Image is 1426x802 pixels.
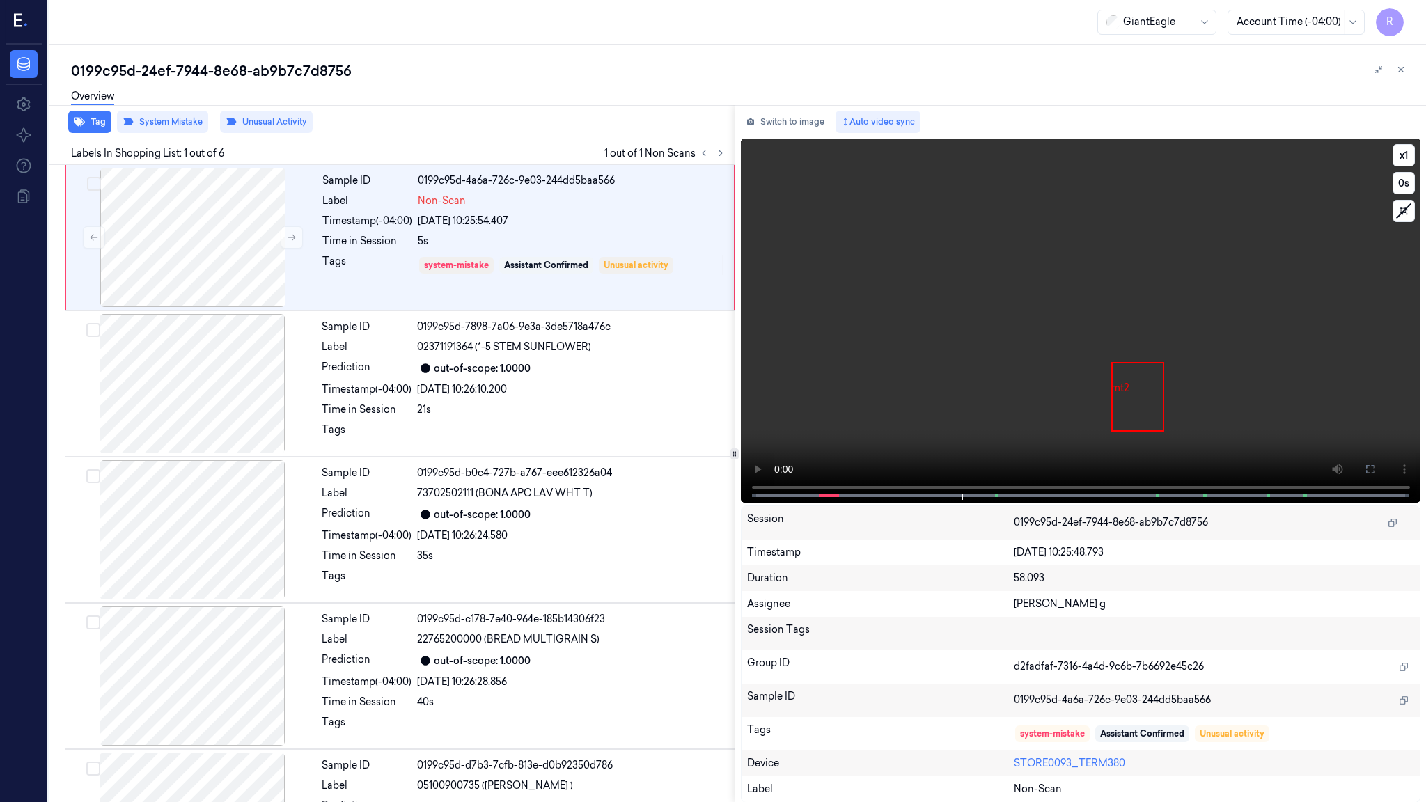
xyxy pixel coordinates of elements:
[417,549,726,563] div: 35s
[322,778,412,793] div: Label
[322,632,412,647] div: Label
[1200,728,1264,740] div: Unusual activity
[747,656,1014,678] div: Group ID
[322,173,412,188] div: Sample ID
[747,723,1014,745] div: Tags
[747,512,1014,534] div: Session
[417,340,591,354] span: 02371191364 (*-5 STEM SUNFLOWER)
[747,545,1014,560] div: Timestamp
[322,423,412,445] div: Tags
[418,234,726,249] div: 5s
[417,528,726,543] div: [DATE] 10:26:24.580
[322,549,412,563] div: Time in Session
[322,402,412,417] div: Time in Session
[1014,545,1414,560] div: [DATE] 10:25:48.793
[1020,728,1085,740] div: system-mistake
[836,111,920,133] button: Auto video sync
[1014,782,1062,796] span: Non-Scan
[322,695,412,709] div: Time in Session
[417,486,593,501] span: 73702502111 (BONA APC LAV WHT T)
[424,259,489,272] div: system-mistake
[86,615,100,629] button: Select row
[322,612,412,627] div: Sample ID
[417,402,726,417] div: 21s
[322,675,412,689] div: Timestamp (-04:00)
[71,146,224,161] span: Labels In Shopping List: 1 out of 6
[322,360,412,377] div: Prediction
[71,61,1415,81] div: 0199c95d-24ef-7944-8e68-ab9b7c7d8756
[434,508,531,522] div: out-of-scope: 1.0000
[220,111,313,133] button: Unusual Activity
[322,382,412,397] div: Timestamp (-04:00)
[322,758,412,773] div: Sample ID
[747,597,1014,611] div: Assignee
[86,469,100,483] button: Select row
[322,486,412,501] div: Label
[417,382,726,397] div: [DATE] 10:26:10.200
[1393,172,1415,194] button: 0s
[741,111,830,133] button: Switch to image
[434,654,531,668] div: out-of-scope: 1.0000
[1014,571,1414,585] div: 58.093
[417,778,573,793] span: 05100900735 ([PERSON_NAME] )
[417,612,726,627] div: 0199c95d-c178-7e40-964e-185b14306f23
[417,632,600,647] span: 22765200000 (BREAD MULTIGRAIN S)
[71,89,114,105] a: Overview
[747,756,1014,771] div: Device
[434,361,531,376] div: out-of-scope: 1.0000
[747,571,1014,585] div: Duration
[322,340,412,354] div: Label
[322,254,412,276] div: Tags
[322,506,412,523] div: Prediction
[86,762,100,776] button: Select row
[68,111,111,133] button: Tag
[417,320,726,334] div: 0199c95d-7898-7a06-9e3a-3de5718a476c
[747,782,1014,796] div: Label
[504,259,588,272] div: Assistant Confirmed
[87,177,101,191] button: Select row
[322,652,412,669] div: Prediction
[322,234,412,249] div: Time in Session
[418,194,466,208] span: Non-Scan
[417,758,726,773] div: 0199c95d-d7b3-7cfb-813e-d0b92350d786
[1393,144,1415,166] button: x1
[747,622,1014,645] div: Session Tags
[747,689,1014,711] div: Sample ID
[322,528,412,543] div: Timestamp (-04:00)
[1014,659,1204,674] span: d2fadfaf-7316-4a4d-9c6b-7b6692e45c26
[604,145,729,162] span: 1 out of 1 Non Scans
[417,695,726,709] div: 40s
[1014,756,1414,771] div: STORE0093_TERM380
[418,214,726,228] div: [DATE] 10:25:54.407
[322,194,412,208] div: Label
[322,715,412,737] div: Tags
[417,675,726,689] div: [DATE] 10:26:28.856
[1014,693,1211,707] span: 0199c95d-4a6a-726c-9e03-244dd5baa566
[86,323,100,337] button: Select row
[322,214,412,228] div: Timestamp (-04:00)
[1014,597,1414,611] div: [PERSON_NAME] g
[117,111,208,133] button: System Mistake
[322,466,412,480] div: Sample ID
[322,569,412,591] div: Tags
[604,259,668,272] div: Unusual activity
[1100,728,1184,740] div: Assistant Confirmed
[418,173,726,188] div: 0199c95d-4a6a-726c-9e03-244dd5baa566
[1376,8,1404,36] button: R
[322,320,412,334] div: Sample ID
[417,466,726,480] div: 0199c95d-b0c4-727b-a767-eee612326a04
[1014,515,1208,530] span: 0199c95d-24ef-7944-8e68-ab9b7c7d8756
